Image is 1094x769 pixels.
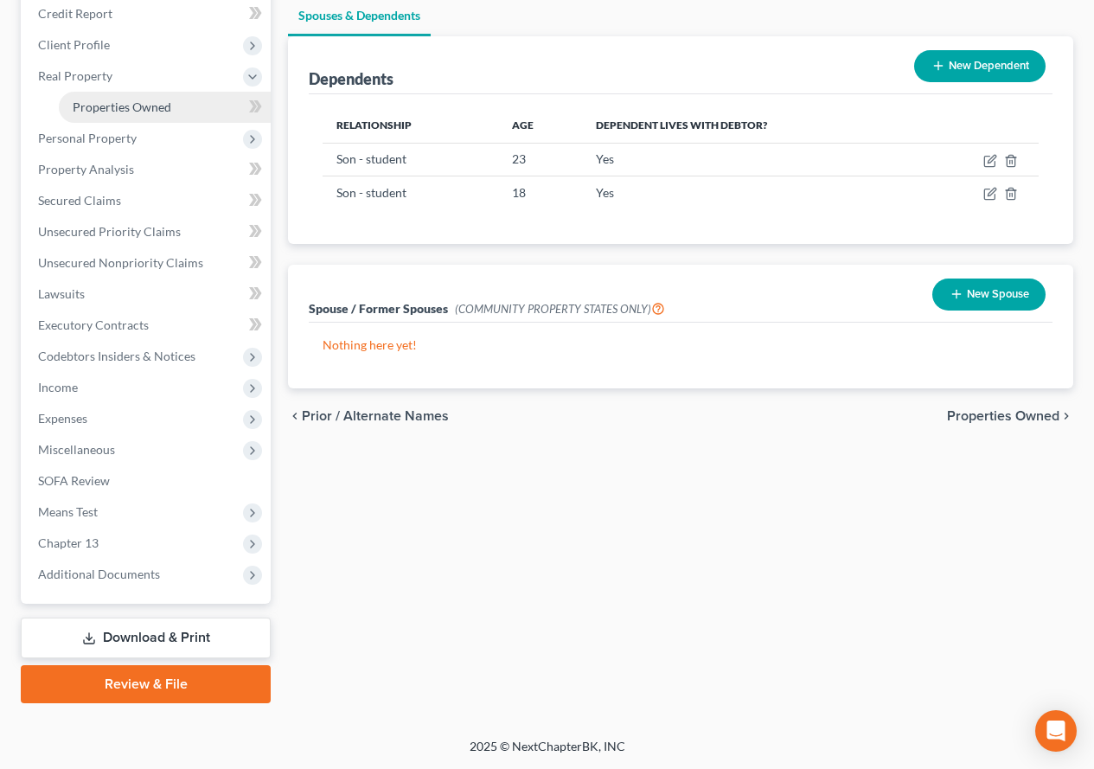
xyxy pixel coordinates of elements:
[73,99,171,114] span: Properties Owned
[38,255,203,270] span: Unsecured Nonpriority Claims
[38,6,112,21] span: Credit Report
[498,143,582,176] td: 23
[38,567,160,581] span: Additional Documents
[24,216,271,247] a: Unsecured Priority Claims
[323,176,498,209] td: Son - student
[38,131,137,145] span: Personal Property
[24,185,271,216] a: Secured Claims
[38,442,115,457] span: Miscellaneous
[38,349,195,363] span: Codebtors Insiders & Notices
[38,162,134,176] span: Property Analysis
[54,738,1040,769] div: 2025 © NextChapterBK, INC
[582,176,921,209] td: Yes
[288,409,302,423] i: chevron_left
[38,317,149,332] span: Executory Contracts
[38,504,98,519] span: Means Test
[24,310,271,341] a: Executory Contracts
[24,247,271,279] a: Unsecured Nonpriority Claims
[302,409,449,423] span: Prior / Alternate Names
[38,37,110,52] span: Client Profile
[38,286,85,301] span: Lawsuits
[288,409,449,423] button: chevron_left Prior / Alternate Names
[38,224,181,239] span: Unsecured Priority Claims
[38,411,87,426] span: Expenses
[947,409,1073,423] button: Properties Owned chevron_right
[38,535,99,550] span: Chapter 13
[323,143,498,176] td: Son - student
[947,409,1059,423] span: Properties Owned
[1059,409,1073,423] i: chevron_right
[914,50,1046,82] button: New Dependent
[38,68,112,83] span: Real Property
[21,618,271,658] a: Download & Print
[24,465,271,497] a: SOFA Review
[24,279,271,310] a: Lawsuits
[323,108,498,143] th: Relationship
[24,154,271,185] a: Property Analysis
[932,279,1046,311] button: New Spouse
[38,193,121,208] span: Secured Claims
[59,92,271,123] a: Properties Owned
[455,302,665,316] span: (COMMUNITY PROPERTY STATES ONLY)
[21,665,271,703] a: Review & File
[498,176,582,209] td: 18
[38,380,78,394] span: Income
[38,473,110,488] span: SOFA Review
[498,108,582,143] th: Age
[1035,710,1077,752] div: Open Intercom Messenger
[582,108,921,143] th: Dependent lives with debtor?
[582,143,921,176] td: Yes
[309,301,448,316] span: Spouse / Former Spouses
[309,68,393,89] div: Dependents
[323,336,1039,354] p: Nothing here yet!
